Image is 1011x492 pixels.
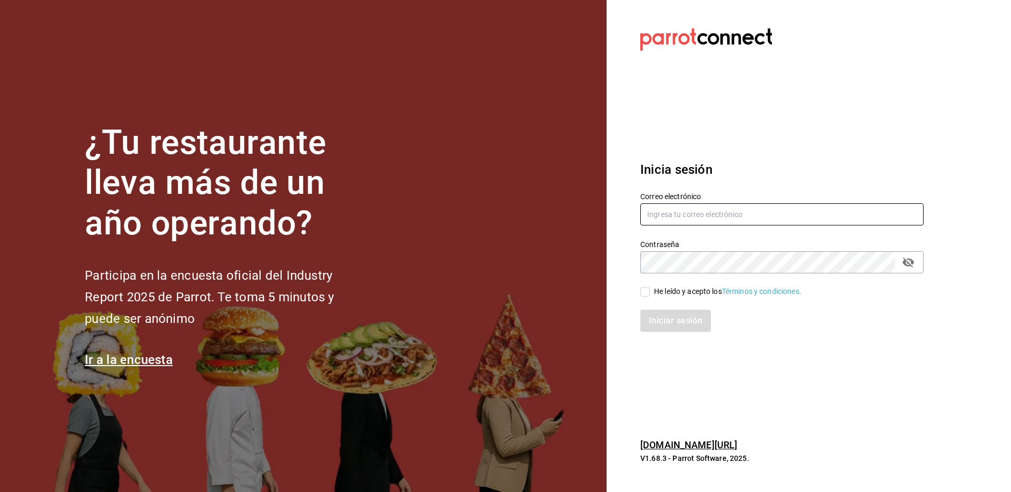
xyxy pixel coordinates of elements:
[640,192,924,200] label: Correo electrónico
[640,453,924,464] p: V1.68.3 - Parrot Software, 2025.
[85,265,369,329] h2: Participa en la encuesta oficial del Industry Report 2025 de Parrot. Te toma 5 minutos y puede se...
[85,123,369,244] h1: ¿Tu restaurante lleva más de un año operando?
[654,286,801,297] div: He leído y acepto los
[640,439,737,450] a: [DOMAIN_NAME][URL]
[640,203,924,225] input: Ingresa tu correo electrónico
[85,352,173,367] a: Ir a la encuesta
[640,160,924,179] h3: Inicia sesión
[640,240,924,248] label: Contraseña
[722,287,801,296] a: Términos y condiciones.
[899,253,917,271] button: passwordField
